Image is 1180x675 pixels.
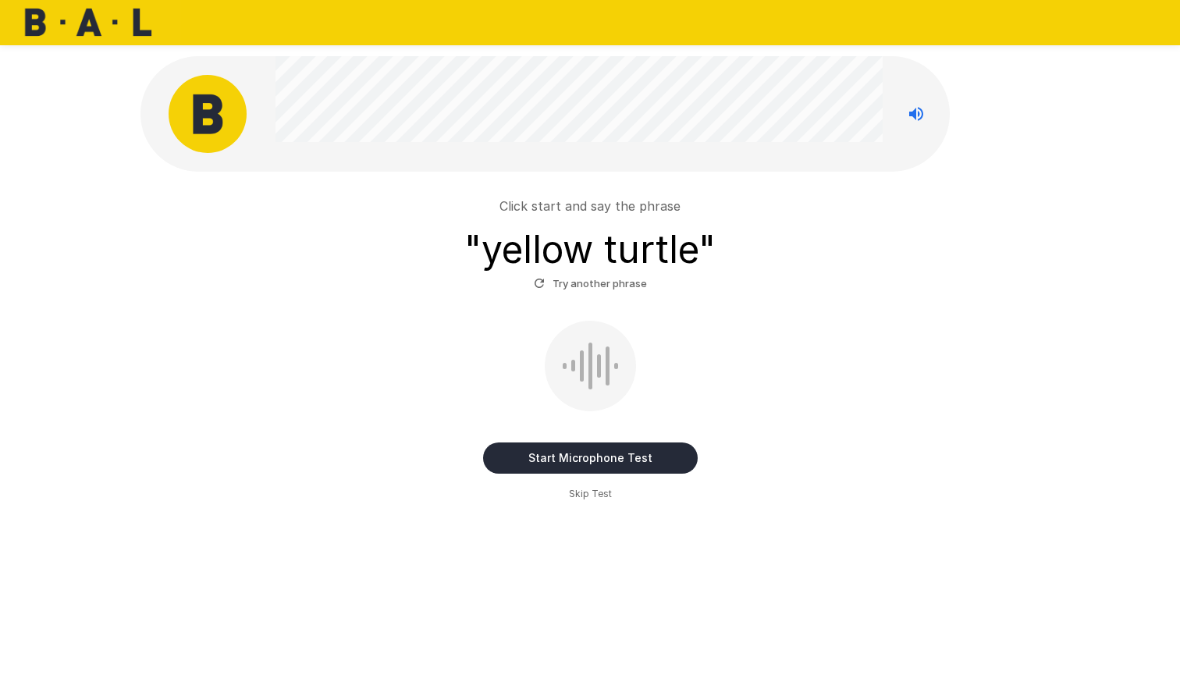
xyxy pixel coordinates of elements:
[530,272,651,296] button: Try another phrase
[499,197,681,215] p: Click start and say the phrase
[569,486,612,502] span: Skip Test
[483,442,698,474] button: Start Microphone Test
[169,75,247,153] img: bal_avatar.png
[901,98,932,130] button: Stop reading questions aloud
[464,228,716,272] h3: " yellow turtle "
